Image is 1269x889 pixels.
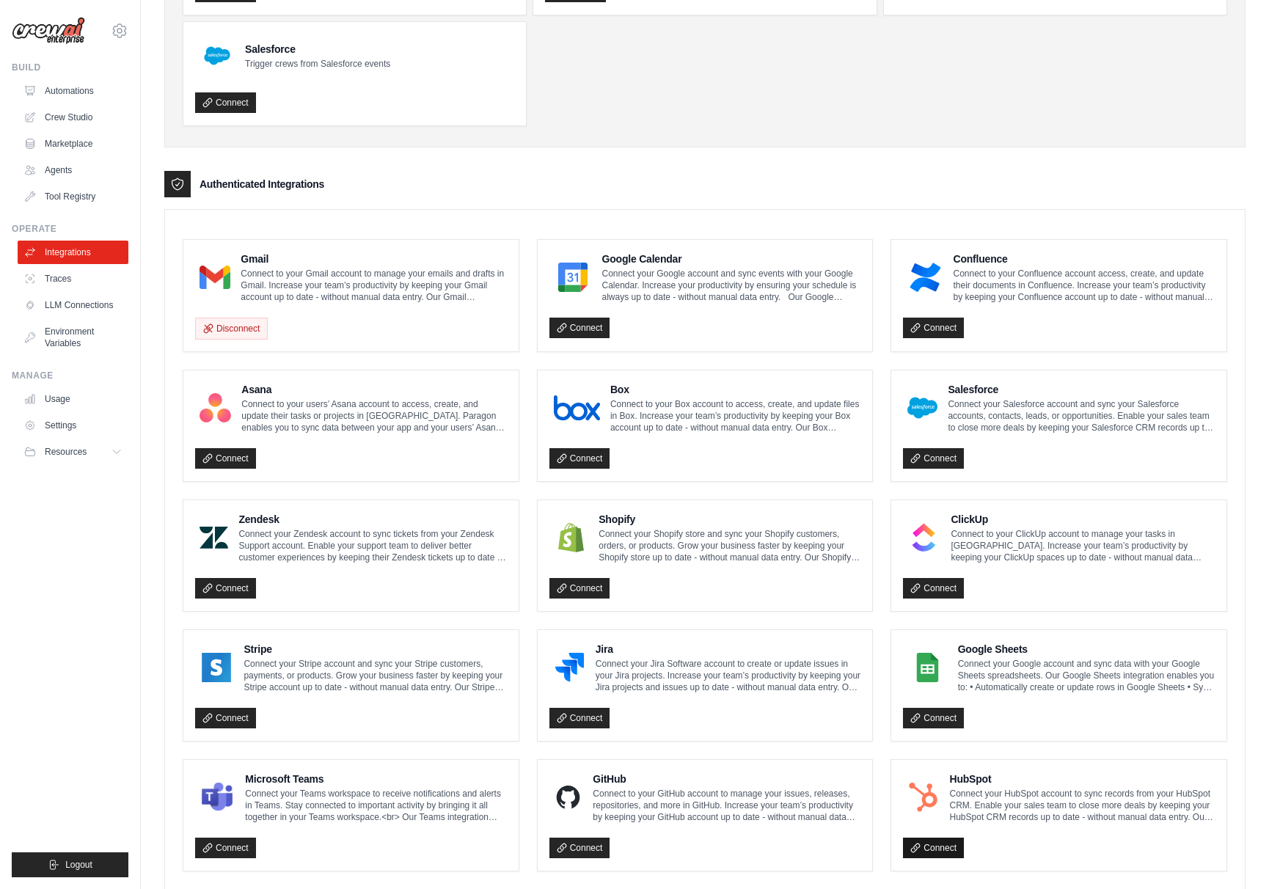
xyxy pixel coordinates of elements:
[554,653,585,682] img: Jira Logo
[549,708,610,728] a: Connect
[12,17,85,45] img: Logo
[18,185,128,208] a: Tool Registry
[18,132,128,156] a: Marketplace
[610,398,860,433] p: Connect to your Box account to access, create, and update files in Box. Increase your team’s prod...
[195,708,256,728] a: Connect
[195,318,268,340] button: Disconnect
[948,382,1215,397] h4: Salesforce
[950,788,1215,823] p: Connect your HubSpot account to sync records from your HubSpot CRM. Enable your sales team to clo...
[549,578,610,599] a: Connect
[951,512,1215,527] h4: ClickUp
[554,393,600,422] img: Box Logo
[241,252,506,266] h4: Gmail
[200,263,230,292] img: Gmail Logo
[958,658,1215,693] p: Connect your Google account and sync data with your Google Sheets spreadsheets. Our Google Sheets...
[948,398,1215,433] p: Connect your Salesforce account and sync your Salesforce accounts, contacts, leads, or opportunit...
[950,772,1215,786] h4: HubSpot
[951,528,1215,563] p: Connect to your ClickUp account to manage your tasks in [GEOGRAPHIC_DATA]. Increase your team’s p...
[12,852,128,877] button: Logout
[18,106,128,129] a: Crew Studio
[554,783,583,812] img: GitHub Logo
[18,158,128,182] a: Agents
[1196,819,1269,889] iframe: Chat Widget
[238,528,506,563] p: Connect your Zendesk account to sync tickets from your Zendesk Support account. Enable your suppo...
[907,523,940,552] img: ClickUp Logo
[200,523,228,552] img: Zendesk Logo
[245,772,506,786] h4: Microsoft Teams
[195,448,256,469] a: Connect
[554,523,589,552] img: Shopify Logo
[200,653,233,682] img: Stripe Logo
[241,398,506,433] p: Connect to your users’ Asana account to access, create, and update their tasks or projects in [GE...
[18,414,128,437] a: Settings
[599,512,860,527] h4: Shopify
[245,788,506,823] p: Connect your Teams workspace to receive notifications and alerts in Teams. Stay connected to impo...
[602,252,861,266] h4: Google Calendar
[907,783,939,812] img: HubSpot Logo
[954,252,1215,266] h4: Confluence
[549,838,610,858] a: Connect
[554,263,592,292] img: Google Calendar Logo
[602,268,861,303] p: Connect your Google account and sync events with your Google Calendar. Increase your productivity...
[903,838,964,858] a: Connect
[200,783,235,812] img: Microsoft Teams Logo
[241,382,506,397] h4: Asana
[18,79,128,103] a: Automations
[903,578,964,599] a: Connect
[12,370,128,381] div: Manage
[65,859,92,871] span: Logout
[596,642,861,656] h4: Jira
[244,658,506,693] p: Connect your Stripe account and sync your Stripe customers, payments, or products. Grow your busi...
[12,62,128,73] div: Build
[244,642,506,656] h4: Stripe
[549,318,610,338] a: Connect
[245,58,390,70] p: Trigger crews from Salesforce events
[45,446,87,458] span: Resources
[18,293,128,317] a: LLM Connections
[903,318,964,338] a: Connect
[18,387,128,411] a: Usage
[599,528,860,563] p: Connect your Shopify store and sync your Shopify customers, orders, or products. Grow your busine...
[12,223,128,235] div: Operate
[200,393,231,422] img: Asana Logo
[593,788,860,823] p: Connect to your GitHub account to manage your issues, releases, repositories, and more in GitHub....
[245,42,390,56] h4: Salesforce
[18,267,128,290] a: Traces
[903,708,964,728] a: Connect
[907,653,947,682] img: Google Sheets Logo
[903,448,964,469] a: Connect
[958,642,1215,656] h4: Google Sheets
[954,268,1215,303] p: Connect to your Confluence account access, create, and update their documents in Confluence. Incr...
[18,320,128,355] a: Environment Variables
[195,838,256,858] a: Connect
[18,241,128,264] a: Integrations
[593,772,860,786] h4: GitHub
[18,440,128,464] button: Resources
[596,658,861,693] p: Connect your Jira Software account to create or update issues in your Jira projects. Increase you...
[907,263,943,292] img: Confluence Logo
[241,268,506,303] p: Connect to your Gmail account to manage your emails and drafts in Gmail. Increase your team’s pro...
[200,38,235,73] img: Salesforce Logo
[195,578,256,599] a: Connect
[907,393,937,422] img: Salesforce Logo
[610,382,860,397] h4: Box
[238,512,506,527] h4: Zendesk
[549,448,610,469] a: Connect
[195,92,256,113] a: Connect
[200,177,324,191] h3: Authenticated Integrations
